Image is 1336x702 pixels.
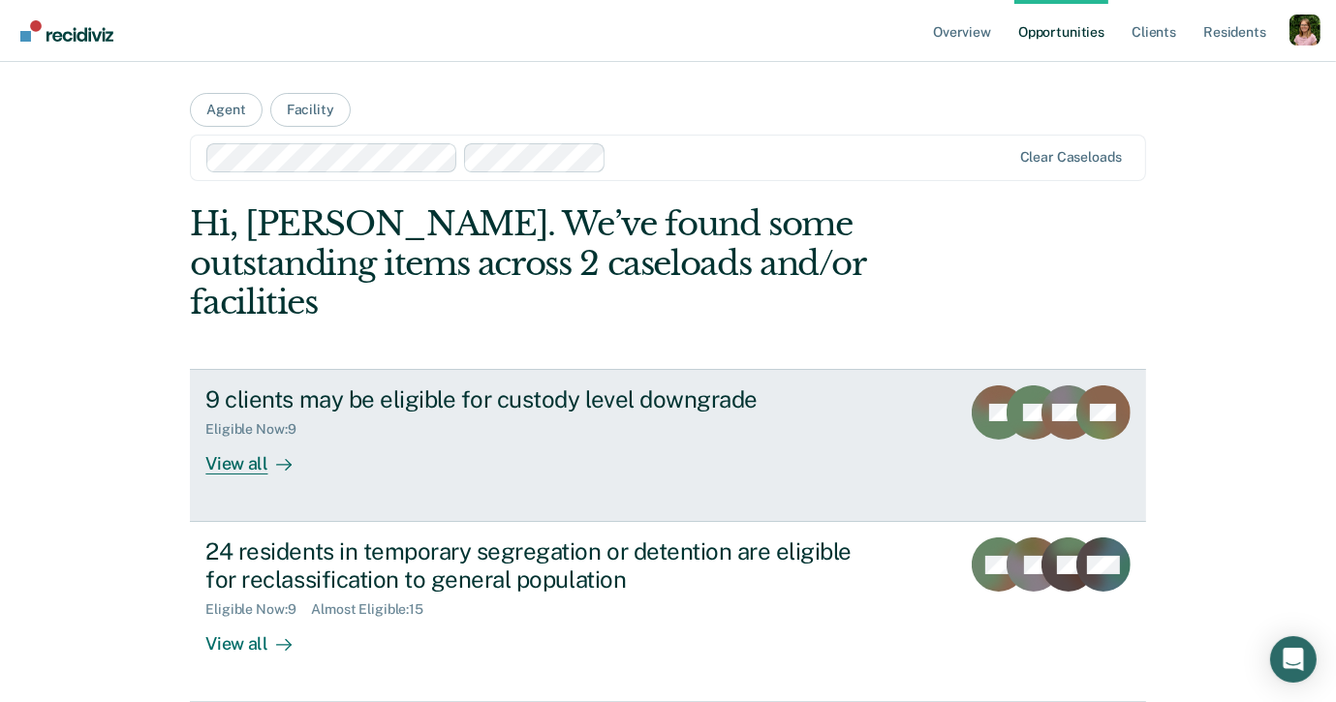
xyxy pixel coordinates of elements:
[205,421,311,438] div: Eligible Now : 9
[205,385,885,413] div: 9 clients may be eligible for custody level downgrade
[190,93,262,127] button: Agent
[1020,149,1122,166] div: Clear caseloads
[205,601,311,618] div: Eligible Now : 9
[190,369,1145,522] a: 9 clients may be eligible for custody level downgradeEligible Now:9View all
[270,93,351,127] button: Facility
[1289,15,1320,46] button: Profile dropdown button
[205,438,314,475] div: View all
[205,618,314,656] div: View all
[190,204,954,322] div: Hi, [PERSON_NAME]. We’ve found some outstanding items across 2 caseloads and/or facilities
[20,20,113,42] img: Recidiviz
[1270,636,1317,683] div: Open Intercom Messenger
[190,522,1145,702] a: 24 residents in temporary segregation or detention are eligible for reclassification to general p...
[205,537,885,594] div: 24 residents in temporary segregation or detention are eligible for reclassification to general p...
[311,601,439,618] div: Almost Eligible : 15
